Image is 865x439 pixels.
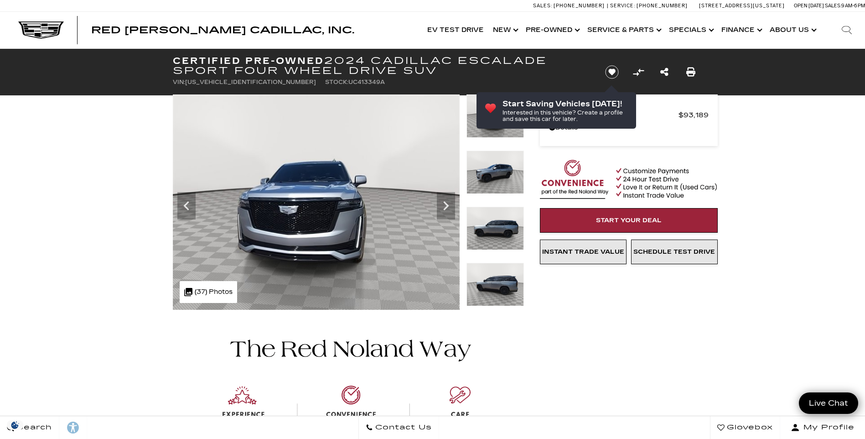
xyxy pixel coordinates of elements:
[466,263,524,306] img: Certified Used 2024 Argent Silver Metallic Cadillac Sport image 6
[348,79,385,85] span: UC413349A
[533,3,607,8] a: Sales: [PHONE_NUMBER]
[679,109,709,121] span: $93,189
[180,281,237,303] div: (37) Photos
[610,3,635,9] span: Service:
[841,3,865,9] span: 9 AM-6 PM
[549,109,679,121] span: Red [PERSON_NAME]
[177,192,196,219] div: Previous
[91,26,354,35] a: Red [PERSON_NAME] Cadillac, Inc.
[633,248,715,256] span: Schedule Test Drive
[173,94,460,310] img: Certified Used 2024 Argent Silver Metallic Cadillac Sport image 3
[631,240,718,264] a: Schedule Test Drive
[800,421,855,434] span: My Profile
[660,66,668,78] a: Share this Certified Pre-Owned 2024 Cadillac Escalade Sport Four Wheel Drive SUV
[173,56,590,76] h1: 2024 Cadillac Escalade Sport Four Wheel Drive SUV
[825,3,841,9] span: Sales:
[14,421,52,434] span: Search
[325,79,348,85] span: Stock:
[710,416,780,439] a: Glovebox
[765,12,819,48] a: About Us
[596,217,662,224] span: Start Your Deal
[686,66,695,78] a: Print this Certified Pre-Owned 2024 Cadillac Escalade Sport Four Wheel Drive SUV
[5,420,26,430] img: Opt-Out Icon
[466,207,524,250] img: Certified Used 2024 Argent Silver Metallic Cadillac Sport image 5
[794,3,824,9] span: Open [DATE]
[632,65,645,79] button: Compare Vehicle
[799,392,858,414] a: Live Chat
[5,420,26,430] section: Click to Open Cookie Consent Modal
[18,21,64,39] img: Cadillac Dark Logo with Cadillac White Text
[602,65,622,79] button: Save vehicle
[437,192,455,219] div: Next
[717,12,765,48] a: Finance
[804,398,853,408] span: Live Chat
[521,12,583,48] a: Pre-Owned
[699,3,785,9] a: [STREET_ADDRESS][US_STATE]
[423,12,488,48] a: EV Test Drive
[173,55,325,66] strong: Certified Pre-Owned
[173,79,185,85] span: VIN:
[780,416,865,439] button: Open user profile menu
[488,12,521,48] a: New
[91,25,354,36] span: Red [PERSON_NAME] Cadillac, Inc.
[725,421,773,434] span: Glovebox
[533,3,552,9] span: Sales:
[549,121,709,134] a: Details
[542,248,624,256] span: Instant Trade Value
[540,240,627,264] a: Instant Trade Value
[607,3,690,8] a: Service: [PHONE_NUMBER]
[549,109,709,121] a: Red [PERSON_NAME] $93,189
[466,151,524,194] img: Certified Used 2024 Argent Silver Metallic Cadillac Sport image 4
[358,416,439,439] a: Contact Us
[466,94,524,138] img: Certified Used 2024 Argent Silver Metallic Cadillac Sport image 3
[540,208,718,233] a: Start Your Deal
[583,12,664,48] a: Service & Parts
[185,79,316,85] span: [US_VEHICLE_IDENTIFICATION_NUMBER]
[664,12,717,48] a: Specials
[373,421,432,434] span: Contact Us
[554,3,605,9] span: [PHONE_NUMBER]
[637,3,688,9] span: [PHONE_NUMBER]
